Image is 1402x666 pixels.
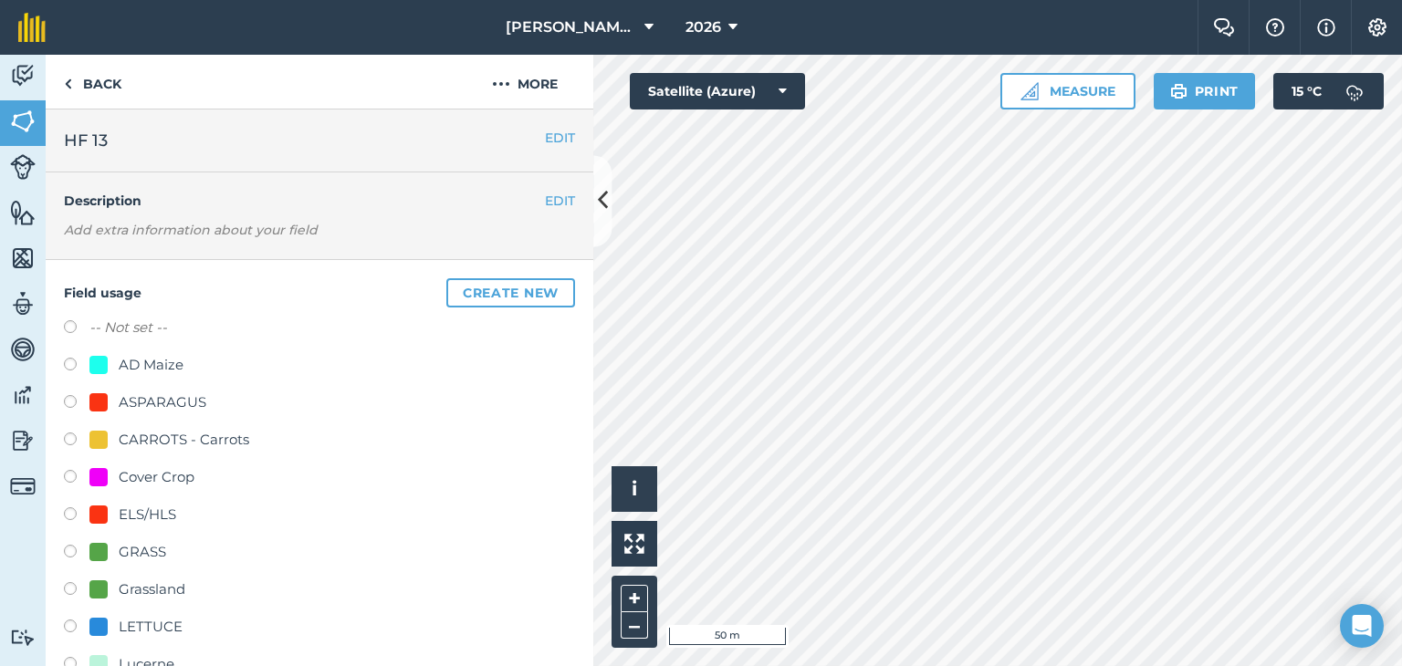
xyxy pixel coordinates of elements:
[64,191,575,211] h4: Description
[10,245,36,272] img: svg+xml;base64,PHN2ZyB4bWxucz0iaHR0cDovL3d3dy53My5vcmcvMjAwMC9zdmciIHdpZHRoPSI1NiIgaGVpZ2h0PSI2MC...
[612,466,657,512] button: i
[119,429,249,451] div: CARROTS - Carrots
[1000,73,1135,109] button: Measure
[119,466,194,488] div: Cover Crop
[119,578,185,600] div: Grassland
[10,629,36,646] img: svg+xml;base64,PD94bWwgdmVyc2lvbj0iMS4wIiBlbmNvZGluZz0idXRmLTgiPz4KPCEtLSBHZW5lcmF0b3I6IEFkb2JlIE...
[456,55,593,109] button: More
[1340,604,1384,648] div: Open Intercom Messenger
[1264,18,1286,36] img: A question mark icon
[624,534,644,554] img: Four arrows, one pointing top left, one top right, one bottom right and the last bottom left
[492,73,510,95] img: svg+xml;base64,PHN2ZyB4bWxucz0iaHR0cDovL3d3dy53My5vcmcvMjAwMC9zdmciIHdpZHRoPSIyMCIgaGVpZ2h0PSIyNC...
[1366,18,1388,36] img: A cog icon
[119,616,183,638] div: LETTUCE
[630,73,805,109] button: Satellite (Azure)
[10,154,36,180] img: svg+xml;base64,PD94bWwgdmVyc2lvbj0iMS4wIiBlbmNvZGluZz0idXRmLTgiPz4KPCEtLSBHZW5lcmF0b3I6IEFkb2JlIE...
[446,278,575,307] button: Create new
[119,541,166,563] div: GRASS
[89,317,167,338] label: -- Not set --
[545,191,575,211] button: EDIT
[18,13,46,42] img: fieldmargin Logo
[1273,73,1384,109] button: 15 °C
[1317,16,1335,38] img: svg+xml;base64,PHN2ZyB4bWxucz0iaHR0cDovL3d3dy53My5vcmcvMjAwMC9zdmciIHdpZHRoPSIxNyIgaGVpZ2h0PSIxNy...
[10,290,36,317] img: svg+xml;base64,PD94bWwgdmVyc2lvbj0iMS4wIiBlbmNvZGluZz0idXRmLTgiPz4KPCEtLSBHZW5lcmF0b3I6IEFkb2JlIE...
[119,354,183,376] div: AD Maize
[10,108,36,135] img: svg+xml;base64,PHN2ZyB4bWxucz0iaHR0cDovL3d3dy53My5vcmcvMjAwMC9zdmciIHdpZHRoPSI1NiIgaGVpZ2h0PSI2MC...
[64,278,575,307] h4: Field usage
[621,612,648,639] button: –
[545,128,575,148] button: EDIT
[632,477,637,500] span: i
[10,199,36,226] img: svg+xml;base64,PHN2ZyB4bWxucz0iaHR0cDovL3d3dy53My5vcmcvMjAwMC9zdmciIHdpZHRoPSI1NiIgaGVpZ2h0PSI2MC...
[506,16,637,38] span: [PERSON_NAME] Ltd.
[46,55,140,109] a: Back
[621,585,648,612] button: +
[10,427,36,454] img: svg+xml;base64,PD94bWwgdmVyc2lvbj0iMS4wIiBlbmNvZGluZz0idXRmLTgiPz4KPCEtLSBHZW5lcmF0b3I6IEFkb2JlIE...
[1213,18,1235,36] img: Two speech bubbles overlapping with the left bubble in the forefront
[119,391,206,413] div: ASPARAGUS
[10,473,36,499] img: svg+xml;base64,PD94bWwgdmVyc2lvbj0iMS4wIiBlbmNvZGluZz0idXRmLTgiPz4KPCEtLSBHZW5lcmF0b3I6IEFkb2JlIE...
[10,336,36,363] img: svg+xml;base64,PD94bWwgdmVyc2lvbj0iMS4wIiBlbmNvZGluZz0idXRmLTgiPz4KPCEtLSBHZW5lcmF0b3I6IEFkb2JlIE...
[64,222,318,238] em: Add extra information about your field
[1020,82,1039,100] img: Ruler icon
[1292,73,1322,109] span: 15 ° C
[685,16,721,38] span: 2026
[64,73,72,95] img: svg+xml;base64,PHN2ZyB4bWxucz0iaHR0cDovL3d3dy53My5vcmcvMjAwMC9zdmciIHdpZHRoPSI5IiBoZWlnaHQ9IjI0Ii...
[64,128,108,153] span: HF 13
[1154,73,1256,109] button: Print
[119,504,176,526] div: ELS/HLS
[10,62,36,89] img: svg+xml;base64,PD94bWwgdmVyc2lvbj0iMS4wIiBlbmNvZGluZz0idXRmLTgiPz4KPCEtLSBHZW5lcmF0b3I6IEFkb2JlIE...
[10,381,36,409] img: svg+xml;base64,PD94bWwgdmVyc2lvbj0iMS4wIiBlbmNvZGluZz0idXRmLTgiPz4KPCEtLSBHZW5lcmF0b3I6IEFkb2JlIE...
[1170,80,1188,102] img: svg+xml;base64,PHN2ZyB4bWxucz0iaHR0cDovL3d3dy53My5vcmcvMjAwMC9zdmciIHdpZHRoPSIxOSIgaGVpZ2h0PSIyNC...
[1336,73,1373,109] img: svg+xml;base64,PD94bWwgdmVyc2lvbj0iMS4wIiBlbmNvZGluZz0idXRmLTgiPz4KPCEtLSBHZW5lcmF0b3I6IEFkb2JlIE...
